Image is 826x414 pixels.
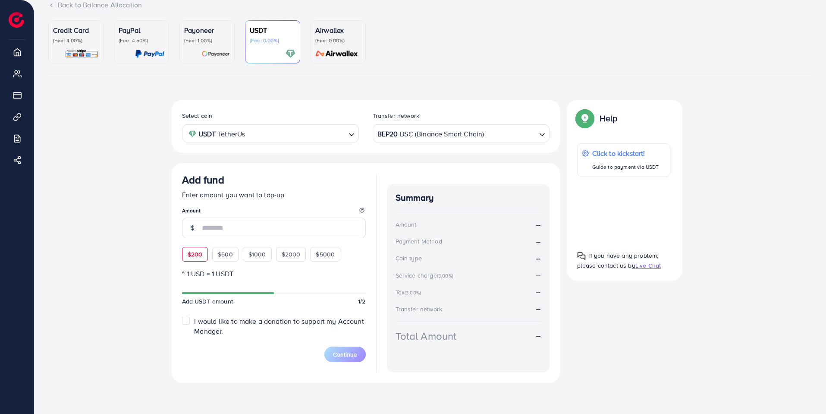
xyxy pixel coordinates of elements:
strong: -- [536,304,540,313]
div: Tax [396,288,424,297]
input: Search for option [248,127,345,140]
span: $500 [218,250,233,259]
div: Search for option [373,124,550,142]
small: (3.00%) [405,289,421,296]
span: If you have any problem, please contact us by [577,251,659,270]
div: Search for option [182,124,359,142]
span: $5000 [316,250,335,259]
span: $200 [188,250,203,259]
div: Coin type [396,254,422,262]
img: Popup guide [577,252,586,260]
iframe: Chat [789,375,820,408]
strong: BEP20 [377,128,398,140]
p: Help [600,113,618,123]
strong: -- [536,287,540,297]
button: Continue [324,347,366,362]
legend: Amount [182,207,366,218]
div: Amount [396,220,417,229]
img: card [65,49,99,59]
div: Service charge [396,271,456,280]
p: PayPal [119,25,164,35]
strong: USDT [198,128,216,140]
h4: Summary [396,193,541,203]
p: Guide to payment via USDT [592,162,659,172]
span: Add USDT amount [182,297,233,306]
span: Live Chat [635,261,661,270]
img: coin [188,130,196,138]
strong: -- [536,331,540,341]
p: Payoneer [184,25,230,35]
h3: Add fund [182,174,224,186]
span: 1/2 [358,297,365,306]
p: Click to kickstart! [592,148,659,158]
img: card [135,49,164,59]
strong: -- [536,237,540,247]
img: card [286,49,295,59]
p: (Fee: 1.00%) [184,37,230,44]
span: TetherUs [218,128,245,140]
p: (Fee: 4.50%) [119,37,164,44]
p: Airwallex [315,25,361,35]
p: Enter amount you want to top-up [182,190,366,200]
span: I would like to make a donation to support my Account Manager. [194,316,364,336]
p: (Fee: 4.00%) [53,37,99,44]
p: (Fee: 0.00%) [250,37,295,44]
img: card [313,49,361,59]
strong: -- [536,253,540,263]
span: $1000 [248,250,266,259]
span: Continue [333,350,357,359]
p: ~ 1 USD = 1 USDT [182,269,366,279]
img: logo [9,12,24,28]
label: Transfer network [373,111,420,120]
small: (3.00%) [437,272,453,279]
p: Credit Card [53,25,99,35]
img: card [201,49,230,59]
span: $2000 [282,250,301,259]
img: Popup guide [577,111,593,126]
input: Search for option [485,127,535,140]
label: Select coin [182,111,213,120]
p: USDT [250,25,295,35]
div: Payment Method [396,237,442,246]
div: Total Amount [396,329,457,344]
div: Transfer network [396,305,443,313]
strong: -- [536,220,540,230]
p: (Fee: 0.00%) [315,37,361,44]
strong: -- [536,270,540,280]
span: BSC (Binance Smart Chain) [400,128,484,140]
